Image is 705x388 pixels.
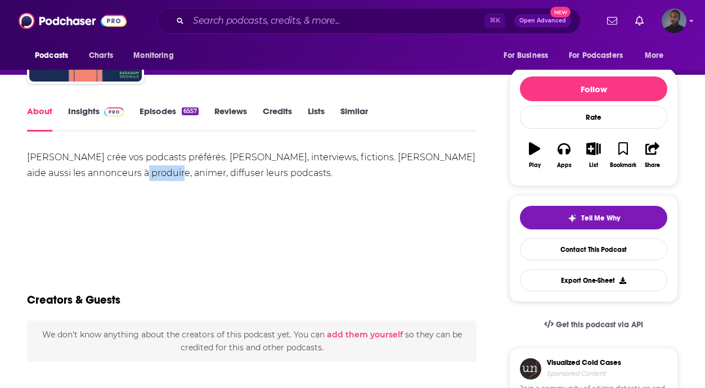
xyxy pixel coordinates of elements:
[549,135,578,175] button: Apps
[514,14,571,28] button: Open AdvancedNew
[27,293,120,307] h2: Creators & Guests
[535,311,652,339] a: Get this podcast via API
[547,358,621,367] h3: Visualized Cold Cases
[158,8,581,34] div: Search podcasts, credits, & more...
[104,107,124,116] img: Podchaser Pro
[550,7,571,17] span: New
[327,330,403,339] button: add them yourself
[520,135,549,175] button: Play
[68,106,124,132] a: InsightsPodchaser Pro
[27,150,477,181] div: [PERSON_NAME] crée vos podcasts préférés. [PERSON_NAME], interviews, fictions. [PERSON_NAME] aide...
[637,45,678,66] button: open menu
[662,8,686,33] button: Show profile menu
[42,330,462,352] span: We don't know anything about the creators of this podcast yet . You can so they can be credited f...
[562,45,639,66] button: open menu
[547,369,621,377] h4: Sponsored Content
[645,48,664,64] span: More
[529,162,541,169] div: Play
[182,107,199,115] div: 6557
[610,162,636,169] div: Bookmark
[35,48,68,64] span: Podcasts
[263,106,292,132] a: Credits
[569,48,623,64] span: For Podcasters
[133,48,173,64] span: Monitoring
[484,13,505,28] span: ⌘ K
[662,8,686,33] img: User Profile
[27,45,83,66] button: open menu
[188,12,484,30] input: Search podcasts, credits, & more...
[520,206,667,229] button: tell me why sparkleTell Me Why
[27,106,52,132] a: About
[125,45,188,66] button: open menu
[214,106,247,132] a: Reviews
[581,214,620,223] span: Tell Me Why
[579,135,608,175] button: List
[520,106,667,129] div: Rate
[520,269,667,291] button: Export One-Sheet
[631,11,648,30] a: Show notifications dropdown
[520,76,667,101] button: Follow
[519,18,566,24] span: Open Advanced
[520,238,667,260] a: Contact This Podcast
[645,162,660,169] div: Share
[89,48,113,64] span: Charts
[638,135,667,175] button: Share
[82,45,120,66] a: Charts
[340,106,368,132] a: Similar
[608,135,637,175] button: Bookmark
[19,10,127,31] img: Podchaser - Follow, Share and Rate Podcasts
[140,106,199,132] a: Episodes6557
[556,320,643,330] span: Get this podcast via API
[589,162,598,169] div: List
[308,106,325,132] a: Lists
[662,8,686,33] span: Logged in as jarryd.boyd
[520,358,541,380] img: coldCase.18b32719.png
[557,162,572,169] div: Apps
[504,48,548,64] span: For Business
[496,45,562,66] button: open menu
[603,11,622,30] a: Show notifications dropdown
[568,214,577,223] img: tell me why sparkle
